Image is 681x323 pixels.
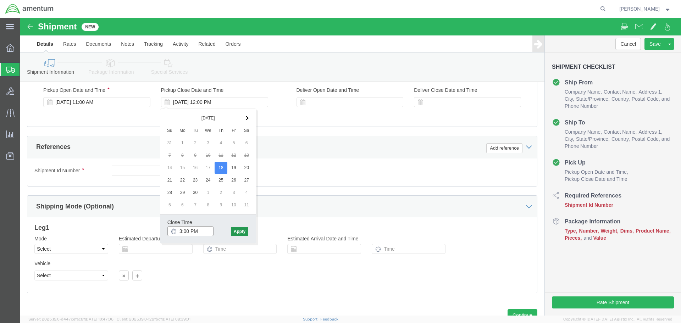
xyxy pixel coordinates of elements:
[320,317,338,321] a: Feedback
[20,18,681,316] iframe: FS Legacy Container
[5,4,54,14] img: logo
[117,317,190,321] span: Client: 2025.19.0-129fbcf
[85,317,113,321] span: [DATE] 10:47:06
[619,5,660,13] span: Nick Riddle
[563,316,672,322] span: Copyright © [DATE]-[DATE] Agistix Inc., All Rights Reserved
[303,317,321,321] a: Support
[619,5,671,13] button: [PERSON_NAME]
[28,317,113,321] span: Server: 2025.19.0-d447cefac8f
[162,317,190,321] span: [DATE] 09:39:01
